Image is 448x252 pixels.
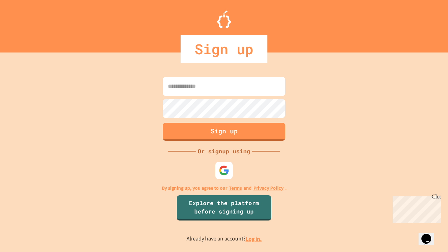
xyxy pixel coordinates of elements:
[177,195,271,220] a: Explore the platform before signing up
[419,224,441,245] iframe: chat widget
[196,147,252,155] div: Or signup using
[217,10,231,28] img: Logo.svg
[390,194,441,223] iframe: chat widget
[187,234,262,243] p: Already have an account?
[162,184,287,192] p: By signing up, you agree to our and .
[181,35,267,63] div: Sign up
[229,184,242,192] a: Terms
[3,3,48,44] div: Chat with us now!Close
[253,184,283,192] a: Privacy Policy
[163,123,285,141] button: Sign up
[219,165,229,176] img: google-icon.svg
[246,235,262,243] a: Log in.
